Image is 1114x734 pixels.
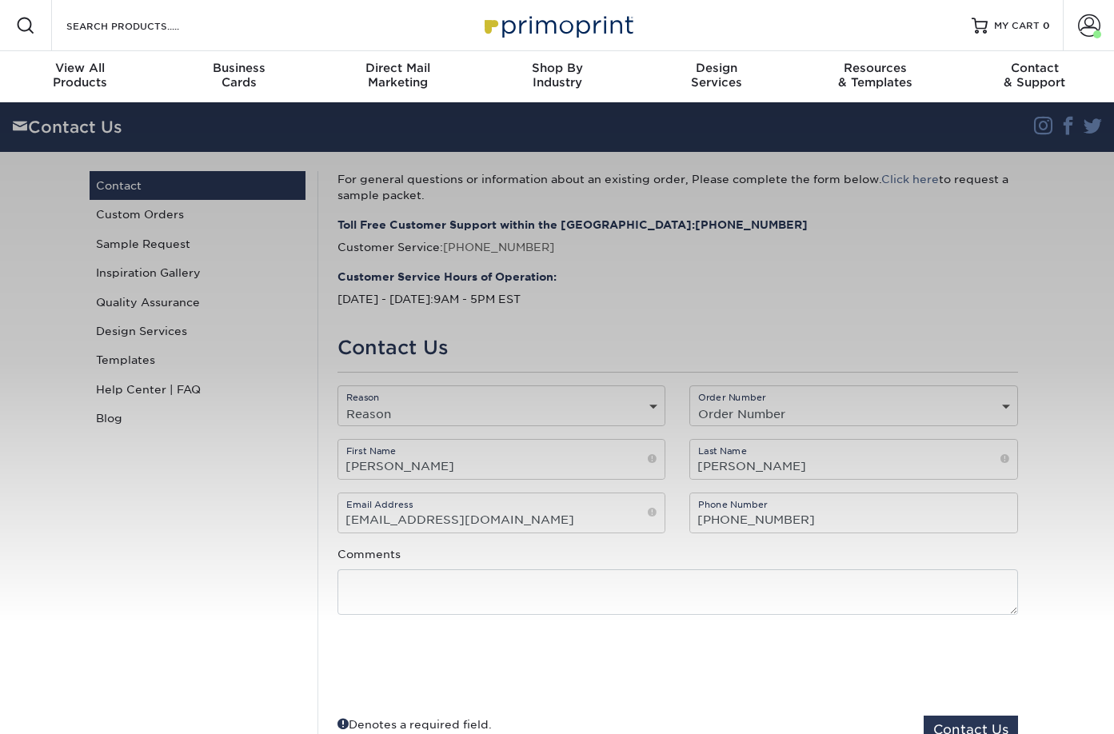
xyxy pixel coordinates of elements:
[637,61,796,90] div: Services
[337,716,492,732] div: Denotes a required field.
[318,61,477,90] div: Marketing
[477,61,637,75] span: Shop By
[159,51,318,102] a: BusinessCards
[318,61,477,75] span: Direct Mail
[796,51,955,102] a: Resources& Templates
[775,634,1018,696] iframe: reCAPTCHA
[318,51,477,102] a: Direct MailMarketing
[477,8,637,42] img: Primoprint
[796,61,955,75] span: Resources
[955,61,1114,75] span: Contact
[637,51,796,102] a: DesignServices
[637,61,796,75] span: Design
[65,16,221,35] input: SEARCH PRODUCTS.....
[1043,20,1050,31] span: 0
[159,61,318,75] span: Business
[159,61,318,90] div: Cards
[477,61,637,90] div: Industry
[994,19,1040,33] span: MY CART
[796,61,955,90] div: & Templates
[955,61,1114,90] div: & Support
[955,51,1114,102] a: Contact& Support
[477,51,637,102] a: Shop ByIndustry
